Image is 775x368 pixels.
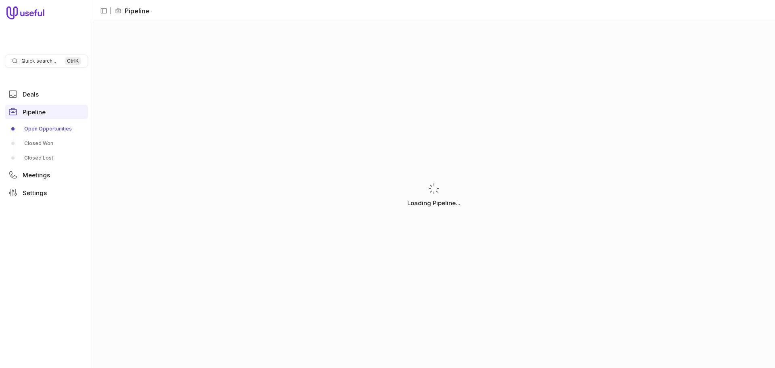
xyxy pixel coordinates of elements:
span: Pipeline [23,109,46,115]
button: Collapse sidebar [98,5,110,17]
span: Quick search... [21,58,56,64]
li: Pipeline [115,6,149,16]
a: Deals [5,87,88,101]
a: Meetings [5,168,88,182]
a: Settings [5,185,88,200]
a: Open Opportunities [5,122,88,135]
span: Settings [23,190,47,196]
a: Closed Lost [5,151,88,164]
a: Closed Won [5,137,88,150]
p: Loading Pipeline... [407,198,461,208]
span: Deals [23,91,39,97]
a: Pipeline [5,105,88,119]
span: Meetings [23,172,50,178]
span: | [110,6,112,16]
kbd: Ctrl K [65,57,81,65]
div: Pipeline submenu [5,122,88,164]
